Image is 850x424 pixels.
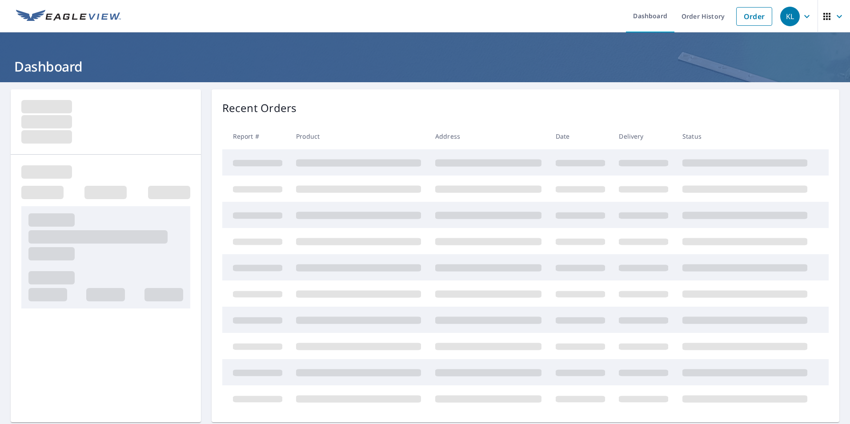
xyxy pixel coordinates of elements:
th: Report # [222,123,289,149]
th: Product [289,123,428,149]
a: Order [736,7,772,26]
th: Status [675,123,814,149]
div: KL [780,7,800,26]
img: EV Logo [16,10,121,23]
th: Delivery [612,123,675,149]
h1: Dashboard [11,57,839,76]
th: Address [428,123,549,149]
p: Recent Orders [222,100,297,116]
th: Date [549,123,612,149]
